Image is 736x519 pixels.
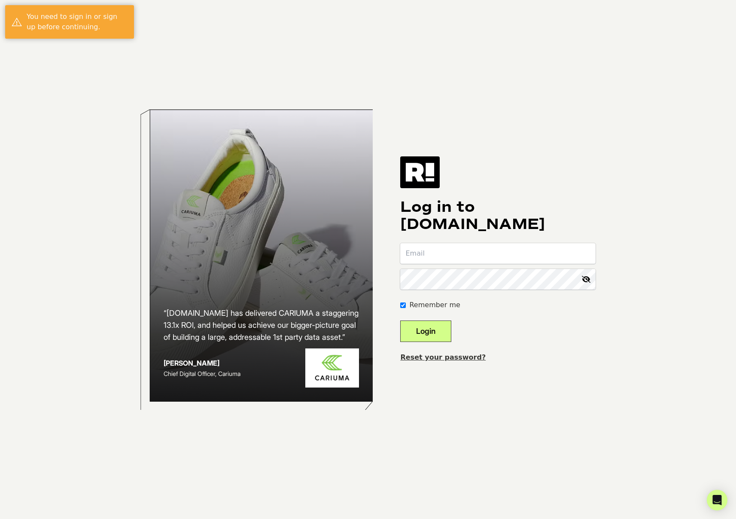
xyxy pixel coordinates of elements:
[409,300,460,310] label: Remember me
[27,12,128,32] div: You need to sign in or sign up before continuing.
[400,353,486,361] a: Reset your password?
[400,321,451,342] button: Login
[305,348,359,388] img: Cariuma
[164,307,359,343] h2: “[DOMAIN_NAME] has delivered CARIUMA a staggering 13.1x ROI, and helped us achieve our bigger-pic...
[164,370,240,377] span: Chief Digital Officer, Cariuma
[400,243,596,264] input: Email
[400,198,596,233] h1: Log in to [DOMAIN_NAME]
[164,359,219,367] strong: [PERSON_NAME]
[400,156,440,188] img: Retention.com
[707,490,727,510] div: Open Intercom Messenger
